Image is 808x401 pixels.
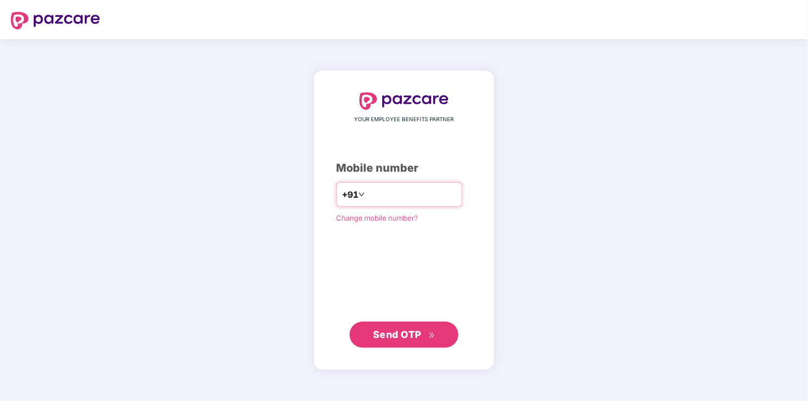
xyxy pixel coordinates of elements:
[350,322,458,348] button: Send OTPdouble-right
[373,329,421,340] span: Send OTP
[358,191,365,198] span: down
[336,160,472,177] div: Mobile number
[355,115,454,124] span: YOUR EMPLOYEE BENEFITS PARTNER
[342,188,358,202] span: +91
[11,12,100,29] img: logo
[359,92,449,110] img: logo
[428,332,436,339] span: double-right
[336,214,418,222] a: Change mobile number?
